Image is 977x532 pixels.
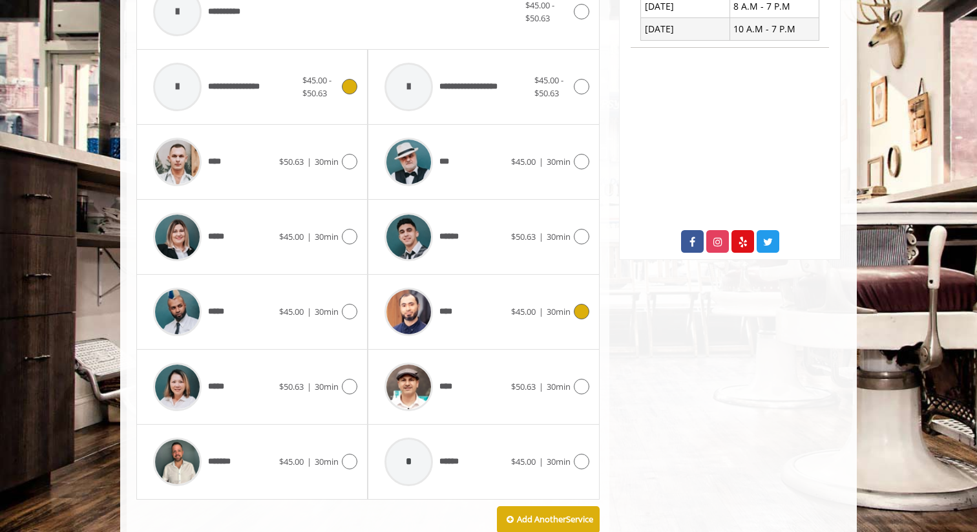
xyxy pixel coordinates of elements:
[279,306,304,317] span: $45.00
[534,74,563,100] span: $45.00 - $50.63
[539,456,543,467] span: |
[641,18,730,40] td: [DATE]
[547,306,571,317] span: 30min
[307,456,311,467] span: |
[511,456,536,467] span: $45.00
[539,231,543,242] span: |
[547,381,571,392] span: 30min
[307,156,311,167] span: |
[539,156,543,167] span: |
[517,513,593,525] b: Add Another Service
[511,156,536,167] span: $45.00
[307,381,311,392] span: |
[315,156,339,167] span: 30min
[315,306,339,317] span: 30min
[547,231,571,242] span: 30min
[315,456,339,467] span: 30min
[511,381,536,392] span: $50.63
[547,156,571,167] span: 30min
[539,381,543,392] span: |
[315,231,339,242] span: 30min
[539,306,543,317] span: |
[511,306,536,317] span: $45.00
[302,74,331,100] span: $45.00 - $50.63
[279,381,304,392] span: $50.63
[279,231,304,242] span: $45.00
[279,456,304,467] span: $45.00
[307,231,311,242] span: |
[547,456,571,467] span: 30min
[730,18,819,40] td: 10 A.M - 7 P.M
[279,156,304,167] span: $50.63
[307,306,311,317] span: |
[511,231,536,242] span: $50.63
[315,381,339,392] span: 30min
